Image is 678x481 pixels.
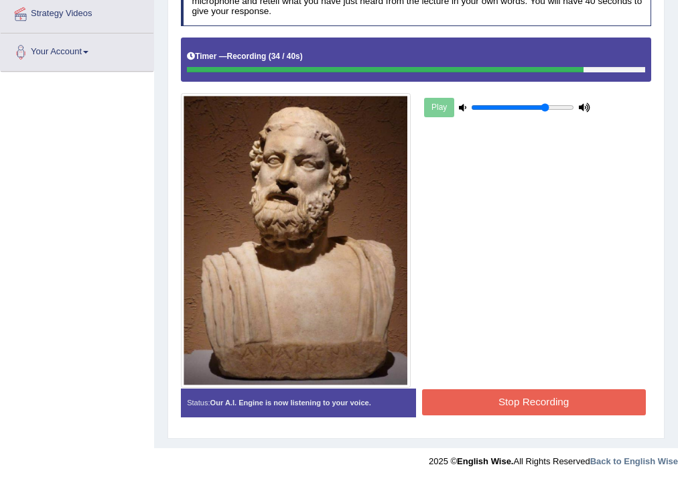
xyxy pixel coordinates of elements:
[181,389,416,418] div: Status:
[457,456,513,466] strong: English Wise.
[429,448,678,468] div: 2025 © All Rights Reserved
[210,399,371,407] strong: Our A.I. Engine is now listening to your voice.
[1,33,153,67] a: Your Account
[269,52,271,61] b: (
[227,52,267,61] b: Recording
[271,52,300,61] b: 34 / 40s
[187,52,302,61] h5: Timer —
[590,456,678,466] a: Back to English Wise
[422,389,646,415] button: Stop Recording
[300,52,303,61] b: )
